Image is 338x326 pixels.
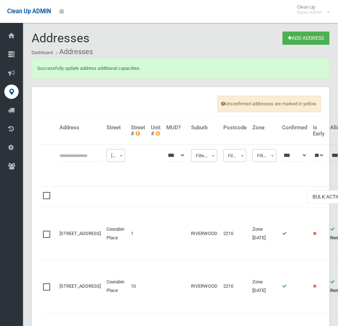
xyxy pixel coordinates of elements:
td: 1 [128,207,148,260]
td: Coorabin Place [104,207,128,260]
h4: Address [59,125,101,131]
small: Super Admin [297,10,322,15]
a: Add Address [282,32,329,45]
td: RIVERWOOD [188,260,220,313]
td: Coorabin Place [104,260,128,313]
a: [STREET_ADDRESS] [59,283,101,289]
h4: Street # [131,125,145,136]
span: Clean Up ADMIN [7,8,51,15]
h4: Unit # [151,125,161,136]
div: Successfully update address additional capacities. [32,58,329,78]
span: Filter Suburb [191,149,217,162]
span: Unconfirmed addresses are marked in yellow. [217,96,321,112]
li: Addresses [54,45,93,58]
td: 2210 [220,260,249,313]
h4: Street [106,125,125,131]
h4: Suburb [191,125,218,131]
a: [STREET_ADDRESS] [59,231,101,236]
td: RIVERWOOD [188,207,220,260]
td: Zone [DATE] [249,260,279,313]
span: Filter Zone [252,149,276,162]
span: Clean Up [294,4,329,15]
h4: MUD? [166,125,185,131]
h4: Postcode [223,125,247,131]
h4: Confirmed [282,125,307,131]
td: 2210 [220,207,249,260]
span: Filter Postcode [225,151,244,161]
span: Addresses [32,31,90,45]
span: Filter Postcode [223,149,246,162]
a: Dashboard [32,50,53,55]
td: 10 [128,260,148,313]
span: Filter Street [108,151,123,161]
span: Filter Zone [254,151,275,161]
span: Filter Suburb [193,151,215,161]
span: Filter Street [106,149,125,162]
td: Zone [DATE] [249,207,279,260]
h4: Zone [252,125,276,131]
h4: Is Early [313,125,324,136]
